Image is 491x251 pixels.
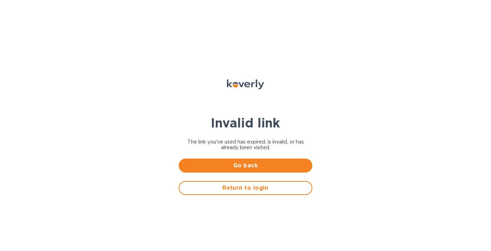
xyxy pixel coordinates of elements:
img: Koverly [227,79,264,89]
span: The link you've used has expired, is invalid, or has already been visited. [179,139,312,150]
span: Return to login [185,184,306,192]
button: Go back [179,159,312,173]
button: Return to login [179,181,312,195]
span: Go back [184,161,307,170]
b: Invalid link [211,115,280,131]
